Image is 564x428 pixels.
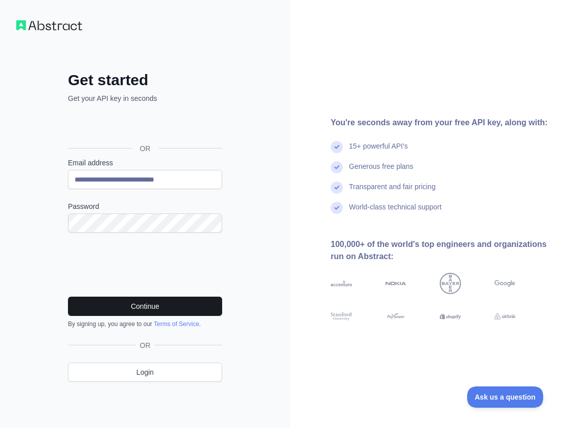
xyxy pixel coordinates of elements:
[68,93,222,103] p: Get your API key in seconds
[68,201,222,211] label: Password
[331,202,343,214] img: check mark
[440,273,461,294] img: bayer
[385,273,407,294] img: nokia
[68,363,222,382] a: Login
[385,311,407,322] img: payoneer
[349,202,442,222] div: World-class technical support
[331,182,343,194] img: check mark
[68,320,222,328] div: By signing up, you agree to our .
[154,320,199,328] a: Terms of Service
[349,161,413,182] div: Generous free plans
[331,117,548,129] div: You're seconds away from your free API key, along with:
[63,115,225,137] iframe: Nút Đăng nhập bằng Google
[467,386,544,408] iframe: Toggle Customer Support
[495,273,516,294] img: google
[331,273,352,294] img: accenture
[68,297,222,316] button: Continue
[440,311,461,322] img: shopify
[68,158,222,168] label: Email address
[349,182,436,202] div: Transparent and fair pricing
[331,311,352,322] img: stanford university
[331,238,548,263] div: 100,000+ of the world's top engineers and organizations run on Abstract:
[16,20,82,30] img: Workflow
[68,245,222,284] iframe: reCAPTCHA
[495,311,516,322] img: airbnb
[349,141,408,161] div: 15+ powerful API's
[331,161,343,173] img: check mark
[331,141,343,153] img: check mark
[136,340,155,350] span: OR
[132,144,159,154] span: OR
[68,71,222,89] h2: Get started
